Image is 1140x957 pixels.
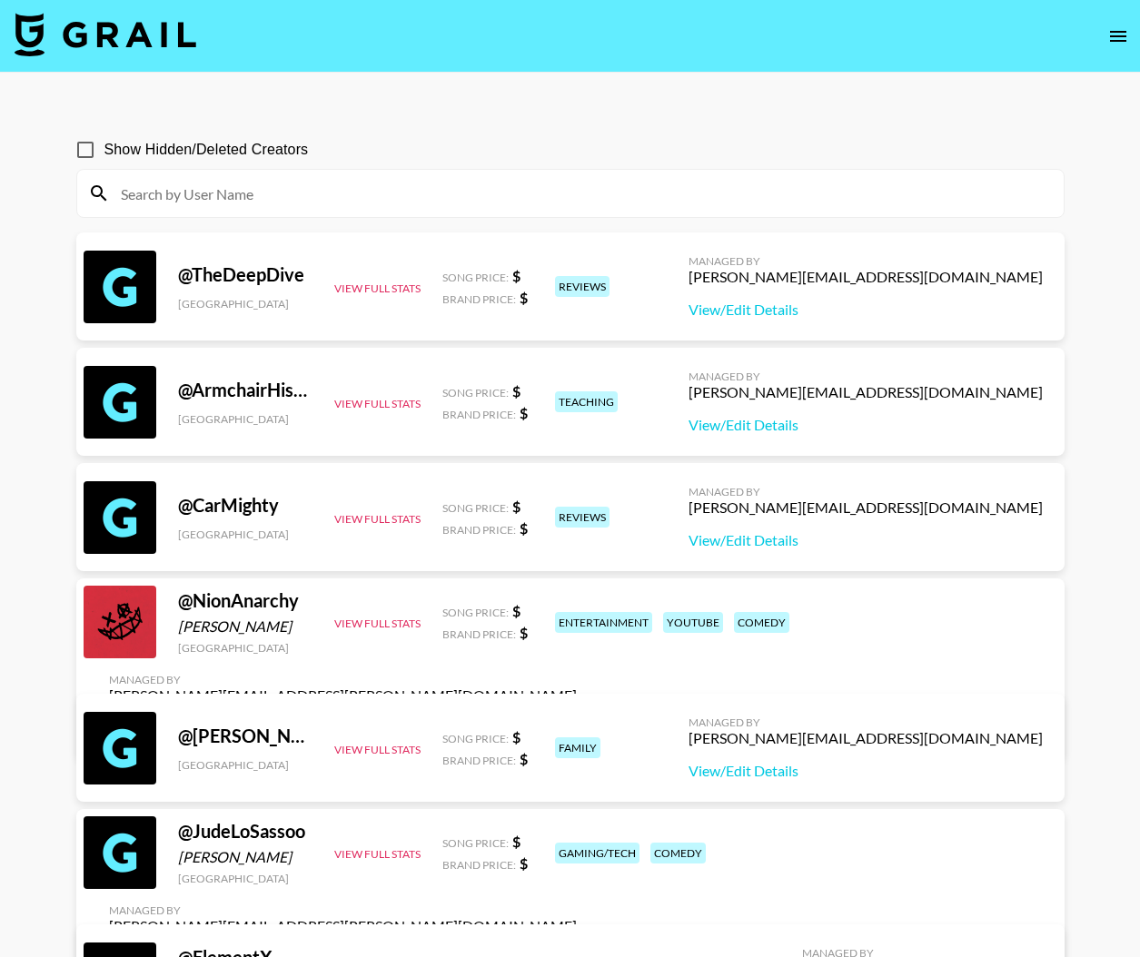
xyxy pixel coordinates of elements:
[178,848,312,866] div: [PERSON_NAME]
[520,404,528,421] strong: $
[178,379,312,401] div: @ ArmchairHistorian
[178,820,312,843] div: @ JudeLoSassoo
[520,519,528,537] strong: $
[442,627,516,641] span: Brand Price:
[689,268,1043,286] div: [PERSON_NAME][EMAIL_ADDRESS][DOMAIN_NAME]
[442,858,516,872] span: Brand Price:
[334,743,421,756] button: View Full Stats
[442,836,509,850] span: Song Price:
[104,139,309,161] span: Show Hidden/Deleted Creators
[512,498,520,515] strong: $
[334,512,421,526] button: View Full Stats
[1100,18,1136,54] button: open drawer
[689,715,1043,729] div: Managed By
[555,507,610,528] div: reviews
[512,382,520,400] strong: $
[555,276,610,297] div: reviews
[178,641,312,655] div: [GEOGRAPHIC_DATA]
[689,370,1043,383] div: Managed By
[334,847,421,861] button: View Full Stats
[178,494,312,517] div: @ CarMighty
[512,602,520,619] strong: $
[512,833,520,850] strong: $
[555,843,639,863] div: gaming/tech
[442,754,516,767] span: Brand Price:
[178,758,312,772] div: [GEOGRAPHIC_DATA]
[442,523,516,537] span: Brand Price:
[178,412,312,426] div: [GEOGRAPHIC_DATA]
[689,762,1043,780] a: View/Edit Details
[689,729,1043,747] div: [PERSON_NAME][EMAIL_ADDRESS][DOMAIN_NAME]
[442,732,509,745] span: Song Price:
[689,531,1043,549] a: View/Edit Details
[178,725,312,747] div: @ [PERSON_NAME]
[689,383,1043,401] div: [PERSON_NAME][EMAIL_ADDRESS][DOMAIN_NAME]
[178,297,312,311] div: [GEOGRAPHIC_DATA]
[334,397,421,410] button: View Full Stats
[109,673,577,686] div: Managed By
[178,528,312,541] div: [GEOGRAPHIC_DATA]
[109,917,577,935] div: [PERSON_NAME][EMAIL_ADDRESS][PERSON_NAME][DOMAIN_NAME]
[734,612,789,633] div: comedy
[512,267,520,284] strong: $
[109,686,577,705] div: [PERSON_NAME][EMAIL_ADDRESS][PERSON_NAME][DOMAIN_NAME]
[442,606,509,619] span: Song Price:
[689,416,1043,434] a: View/Edit Details
[663,612,723,633] div: youtube
[442,292,516,306] span: Brand Price:
[442,408,516,421] span: Brand Price:
[15,13,196,56] img: Grail Talent
[520,289,528,306] strong: $
[520,624,528,641] strong: $
[442,271,509,284] span: Song Price:
[689,485,1043,498] div: Managed By
[334,617,421,630] button: View Full Stats
[109,903,577,917] div: Managed By
[689,498,1043,517] div: [PERSON_NAME][EMAIL_ADDRESS][DOMAIN_NAME]
[555,737,600,758] div: family
[110,179,1053,208] input: Search by User Name
[178,617,312,636] div: [PERSON_NAME]
[178,872,312,885] div: [GEOGRAPHIC_DATA]
[512,728,520,745] strong: $
[442,501,509,515] span: Song Price:
[520,750,528,767] strong: $
[555,391,618,412] div: teaching
[178,263,312,286] div: @ TheDeepDive
[520,854,528,872] strong: $
[334,281,421,295] button: View Full Stats
[178,589,312,612] div: @ NionAnarchy
[442,386,509,400] span: Song Price:
[555,612,652,633] div: entertainment
[689,301,1043,319] a: View/Edit Details
[689,254,1043,268] div: Managed By
[650,843,706,863] div: comedy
